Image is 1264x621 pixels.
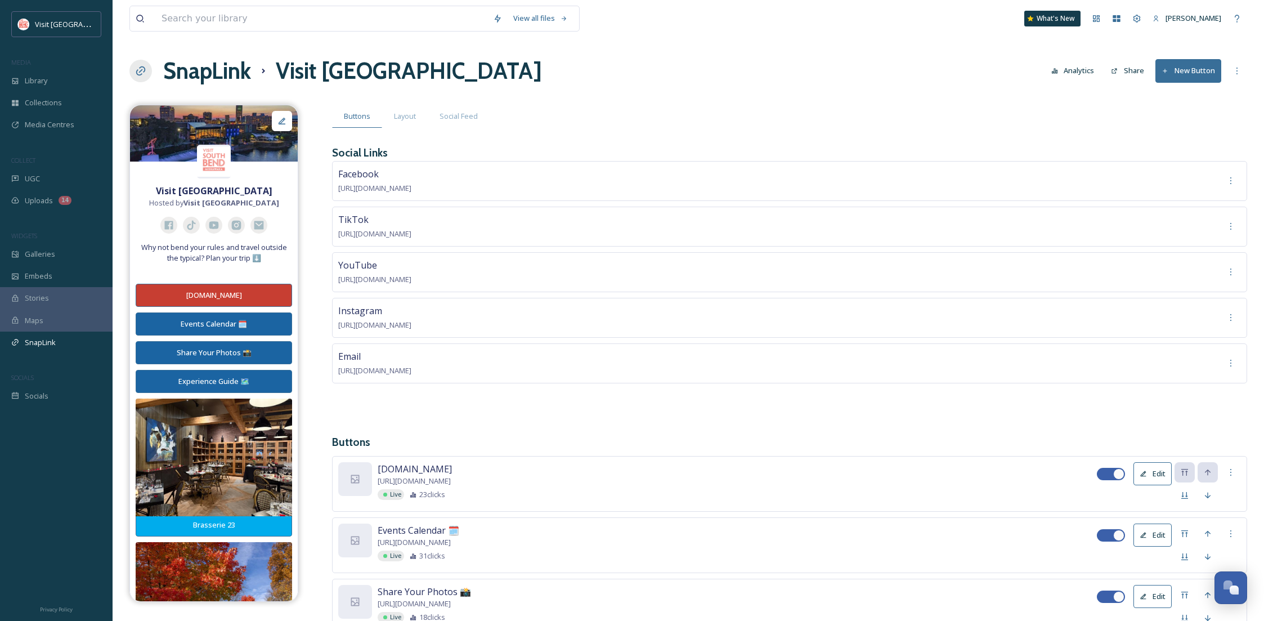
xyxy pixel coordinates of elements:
span: [URL][DOMAIN_NAME] [378,476,451,486]
div: [DOMAIN_NAME] [142,290,286,301]
span: WIDGETS [11,231,37,240]
button: Events Calendar 🗓️ [136,312,292,336]
span: Hosted by [149,198,279,208]
div: 14 [59,196,71,205]
span: COLLECT [11,156,35,164]
span: Uploads [25,195,53,206]
span: Social Feed [440,111,478,122]
h3: Social Links [332,145,388,161]
span: Media Centres [25,119,74,130]
span: [URL][DOMAIN_NAME] [338,365,411,376]
div: Live [378,551,404,561]
span: Instagram [338,305,382,317]
div: Live [378,489,404,500]
button: Open Chat [1214,571,1247,604]
strong: Visit [GEOGRAPHIC_DATA] [156,185,272,197]
span: Library [25,75,47,86]
button: Edit [1133,524,1172,547]
span: [URL][DOMAIN_NAME] [378,598,451,609]
span: SnapLink [25,337,56,348]
span: [URL][DOMAIN_NAME] [338,229,411,239]
div: Brasserie 23 [142,520,286,530]
button: Experience Guide 🗺️ [136,370,292,393]
a: [PERSON_NAME] [1147,7,1227,29]
span: Stories [25,293,49,303]
img: b6fdef4f-ee75-447f-bdf7-6c8d6a55f3d0.jpg [130,105,298,162]
a: SnapLink [163,54,251,88]
span: [URL][DOMAIN_NAME] [338,320,411,330]
span: Collections [25,97,62,108]
span: Privacy Policy [40,606,73,613]
img: vsbm-stackedMISH_CMYKlogo2017.jpg [197,146,231,176]
div: Share Your Photos 📸 [142,347,286,358]
span: MEDIA [11,58,31,66]
a: View all files [508,7,573,29]
button: Edit [1133,585,1172,608]
span: Layout [394,111,416,122]
button: Edit [1133,462,1172,485]
button: Analytics [1046,60,1100,82]
input: Search your library [156,6,487,31]
a: Analytics [1046,60,1106,82]
span: 23 clicks [419,489,445,500]
span: Buttons [344,111,370,122]
span: UGC [25,173,40,184]
span: SOCIALS [11,373,34,382]
span: Visit [GEOGRAPHIC_DATA] [35,19,122,29]
span: [DOMAIN_NAME] [378,462,452,476]
span: Facebook [338,168,379,180]
span: Socials [25,391,48,401]
span: Galleries [25,249,55,260]
a: What's New [1024,11,1081,26]
a: Privacy Policy [40,602,73,615]
h3: Buttons [332,434,1247,450]
span: 31 clicks [419,551,445,561]
span: Events Calendar 🗓️ [378,524,459,537]
button: Share [1105,60,1150,82]
span: [PERSON_NAME] [1166,13,1221,23]
button: New Button [1155,59,1221,82]
button: Share Your Photos 📸 [136,341,292,364]
span: YouTube [338,259,377,271]
img: vsbm-stackedMISH_CMYKlogo2017.jpg [18,19,29,30]
span: [URL][DOMAIN_NAME] [378,537,451,548]
span: TikTok [338,213,369,226]
h1: Visit [GEOGRAPHIC_DATA] [276,54,542,88]
span: Embeds [25,271,52,282]
strong: Visit [GEOGRAPHIC_DATA] [183,198,279,208]
span: Maps [25,315,43,326]
span: Email [338,350,361,363]
div: Events Calendar 🗓️ [142,319,286,329]
span: [URL][DOMAIN_NAME] [338,183,411,193]
button: Brasserie 23 [136,513,292,537]
button: [DOMAIN_NAME] [136,284,292,307]
span: Why not bend your rules and travel outside the typical? Plan your trip ⬇️ [136,242,292,263]
span: [URL][DOMAIN_NAME] [338,274,411,284]
div: Experience Guide 🗺️ [142,376,286,387]
span: Share Your Photos 📸 [378,585,471,598]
